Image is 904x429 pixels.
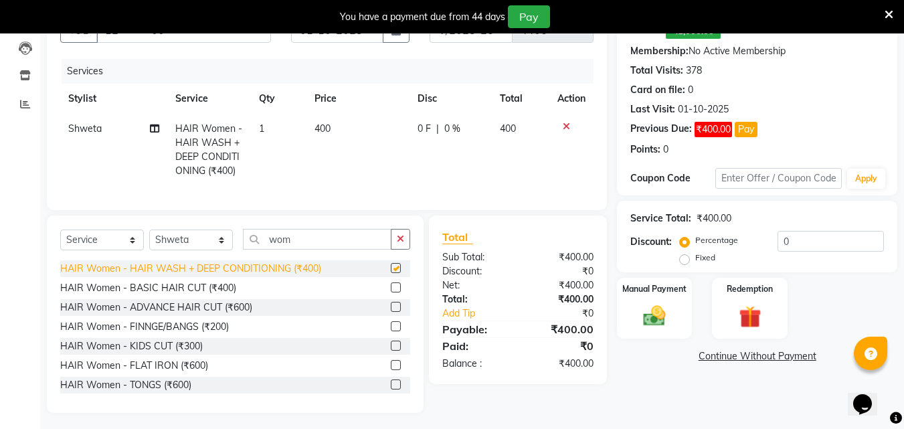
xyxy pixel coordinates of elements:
[630,171,715,185] div: Coupon Code
[68,122,102,135] span: Shweta
[533,307,604,321] div: ₹0
[518,321,604,337] div: ₹400.00
[60,320,229,334] div: HAIR Women - FINNGE/BANGS (₹200)
[306,84,410,114] th: Price
[630,64,683,78] div: Total Visits:
[492,84,550,114] th: Total
[432,321,518,337] div: Payable:
[630,83,685,97] div: Card on file:
[432,264,518,278] div: Discount:
[243,229,391,250] input: Search or Scan
[620,349,895,363] a: Continue Without Payment
[432,250,518,264] div: Sub Total:
[847,169,885,189] button: Apply
[630,102,675,116] div: Last Visit:
[630,211,691,226] div: Service Total:
[848,375,891,416] iframe: chat widget
[518,338,604,354] div: ₹0
[735,122,757,137] button: Pay
[410,84,491,114] th: Disc
[442,230,473,244] span: Total
[418,122,431,136] span: 0 F
[432,338,518,354] div: Paid:
[518,250,604,264] div: ₹400.00
[630,122,692,137] div: Previous Due:
[695,234,738,246] label: Percentage
[259,122,264,135] span: 1
[508,5,550,28] button: Pay
[663,143,668,157] div: 0
[715,168,842,189] input: Enter Offer / Coupon Code
[688,83,693,97] div: 0
[444,122,460,136] span: 0 %
[630,143,660,157] div: Points:
[60,359,208,373] div: HAIR Women - FLAT IRON (₹600)
[630,235,672,249] div: Discount:
[695,252,715,264] label: Fixed
[686,64,702,78] div: 378
[60,84,167,114] th: Stylist
[500,122,516,135] span: 400
[251,84,306,114] th: Qty
[727,283,773,295] label: Redemption
[549,84,594,114] th: Action
[432,292,518,307] div: Total:
[60,281,236,295] div: HAIR Women - BASIC HAIR CUT (₹400)
[436,122,439,136] span: |
[175,122,242,177] span: HAIR Women - HAIR WASH + DEEP CONDITIONING (₹400)
[60,301,252,315] div: HAIR Women - ADVANCE HAIR CUT (₹600)
[678,102,729,116] div: 01-10-2025
[697,211,731,226] div: ₹400.00
[60,339,203,353] div: HAIR Women - KIDS CUT (₹300)
[732,303,768,331] img: _gift.svg
[62,59,604,84] div: Services
[432,307,532,321] a: Add Tip
[630,44,884,58] div: No Active Membership
[695,122,732,137] span: ₹400.00
[518,357,604,371] div: ₹400.00
[340,10,505,24] div: You have a payment due from 44 days
[167,84,251,114] th: Service
[432,357,518,371] div: Balance :
[518,264,604,278] div: ₹0
[518,278,604,292] div: ₹400.00
[518,292,604,307] div: ₹400.00
[60,378,191,392] div: HAIR Women - TONGS (₹600)
[60,262,321,276] div: HAIR Women - HAIR WASH + DEEP CONDITIONING (₹400)
[432,278,518,292] div: Net:
[314,122,331,135] span: 400
[630,44,689,58] div: Membership:
[636,303,672,329] img: _cash.svg
[622,283,687,295] label: Manual Payment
